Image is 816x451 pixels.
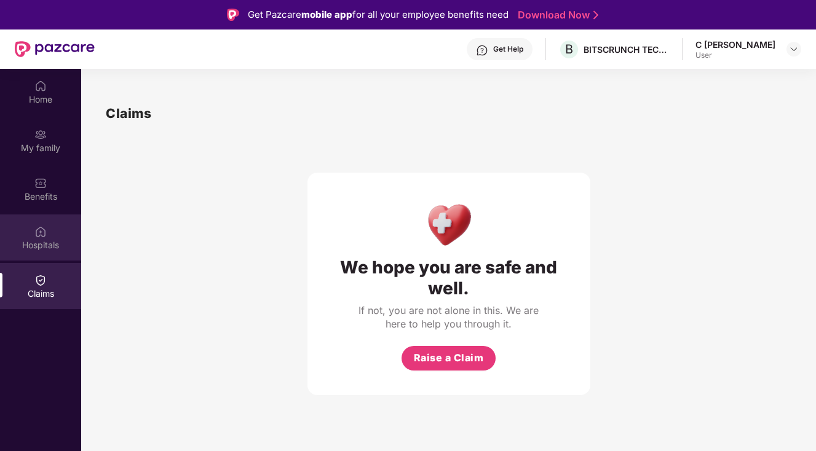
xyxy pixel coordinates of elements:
img: New Pazcare Logo [15,41,95,57]
div: If not, you are not alone in this. We are here to help you through it. [357,304,541,331]
img: svg+xml;base64,PHN2ZyBpZD0iQmVuZWZpdHMiIHhtbG5zPSJodHRwOi8vd3d3LnczLm9yZy8yMDAwL3N2ZyIgd2lkdGg9Ij... [34,177,47,189]
div: Get Help [493,44,523,54]
img: svg+xml;base64,PHN2ZyBpZD0iRHJvcGRvd24tMzJ4MzIiIHhtbG5zPSJodHRwOi8vd3d3LnczLm9yZy8yMDAwL3N2ZyIgd2... [789,44,799,54]
strong: mobile app [301,9,352,20]
img: svg+xml;base64,PHN2ZyBpZD0iQ2xhaW0iIHhtbG5zPSJodHRwOi8vd3d3LnczLm9yZy8yMDAwL3N2ZyIgd2lkdGg9IjIwIi... [34,274,47,286]
span: B [565,42,573,57]
div: We hope you are safe and well. [332,257,566,299]
a: Download Now [518,9,595,22]
img: svg+xml;base64,PHN2ZyBpZD0iSG9tZSIgeG1sbnM9Imh0dHA6Ly93d3cudzMub3JnLzIwMDAvc3ZnIiB3aWR0aD0iMjAiIG... [34,80,47,92]
div: Get Pazcare for all your employee benefits need [248,7,509,22]
button: Raise a Claim [402,346,496,371]
img: Logo [227,9,239,21]
img: svg+xml;base64,PHN2ZyBpZD0iSG9zcGl0YWxzIiB4bWxucz0iaHR0cDovL3d3dy53My5vcmcvMjAwMC9zdmciIHdpZHRoPS... [34,225,47,238]
h1: Claims [106,103,151,124]
div: User [695,50,775,60]
span: Raise a Claim [414,350,484,366]
img: svg+xml;base64,PHN2ZyBpZD0iSGVscC0zMngzMiIgeG1sbnM9Imh0dHA6Ly93d3cudzMub3JnLzIwMDAvc3ZnIiB3aWR0aD... [476,44,488,57]
img: Stroke [593,9,598,22]
div: BITSCRUNCH TECHNOLOGIES [584,44,670,55]
img: Health Care [422,197,475,251]
img: svg+xml;base64,PHN2ZyB3aWR0aD0iMjAiIGhlaWdodD0iMjAiIHZpZXdCb3g9IjAgMCAyMCAyMCIgZmlsbD0ibm9uZSIgeG... [34,128,47,141]
div: C [PERSON_NAME] [695,39,775,50]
